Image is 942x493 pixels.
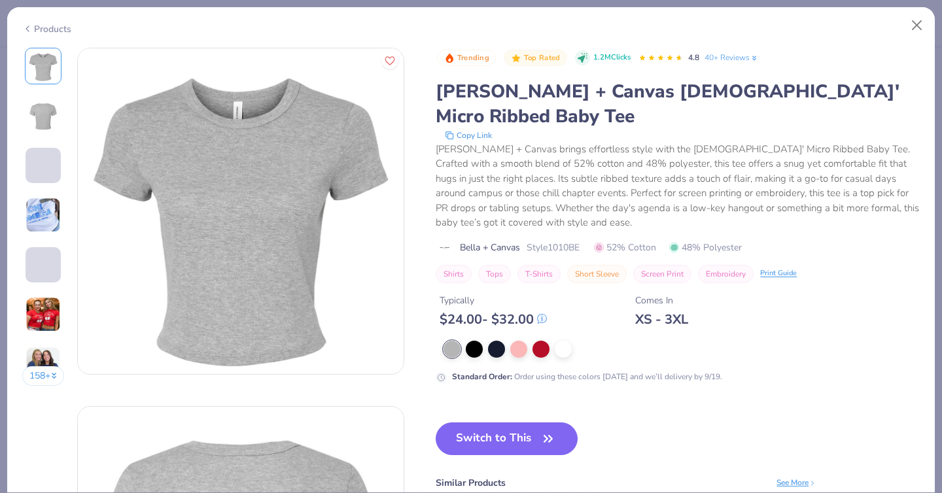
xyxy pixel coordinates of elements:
[524,54,561,61] span: Top Rated
[567,265,627,283] button: Short Sleeve
[705,52,759,63] a: 40+ Reviews
[760,268,797,279] div: Print Guide
[436,79,920,129] div: [PERSON_NAME] + Canvas [DEMOGRAPHIC_DATA]' Micro Ribbed Baby Tee
[436,142,920,230] div: [PERSON_NAME] + Canvas brings effortless style with the [DEMOGRAPHIC_DATA]' Micro Ribbed Baby Tee...
[457,54,489,61] span: Trending
[452,371,512,382] strong: Standard Order :
[905,13,930,38] button: Close
[381,52,398,69] button: Like
[635,311,688,328] div: XS - 3XL
[26,197,61,233] img: User generated content
[688,52,699,63] span: 4.8
[511,53,521,63] img: Top Rated sort
[452,371,722,382] div: Order using these colors [DATE] and we’ll delivery by 9/19.
[22,366,65,386] button: 158+
[436,265,472,283] button: Shirts
[633,265,691,283] button: Screen Print
[22,22,71,36] div: Products
[444,53,455,63] img: Trending sort
[776,477,816,488] div: See More
[440,311,547,328] div: $ 24.00 - $ 32.00
[436,476,506,490] div: Similar Products
[638,48,683,69] div: 4.8 Stars
[26,282,27,318] img: User generated content
[669,241,742,254] span: 48% Polyester
[527,241,580,254] span: Style 1010BE
[440,294,547,307] div: Typically
[698,265,754,283] button: Embroidery
[26,297,61,332] img: User generated content
[517,265,561,283] button: T-Shirts
[594,241,656,254] span: 52% Cotton
[436,243,453,253] img: brand logo
[78,48,404,374] img: Front
[478,265,511,283] button: Tops
[27,50,59,82] img: Front
[436,422,578,455] button: Switch to This
[635,294,688,307] div: Comes In
[437,50,496,67] button: Badge Button
[460,241,520,254] span: Bella + Canvas
[27,100,59,131] img: Back
[26,347,61,382] img: User generated content
[26,183,27,218] img: User generated content
[441,129,496,142] button: copy to clipboard
[593,52,631,63] span: 1.2M Clicks
[504,50,567,67] button: Badge Button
